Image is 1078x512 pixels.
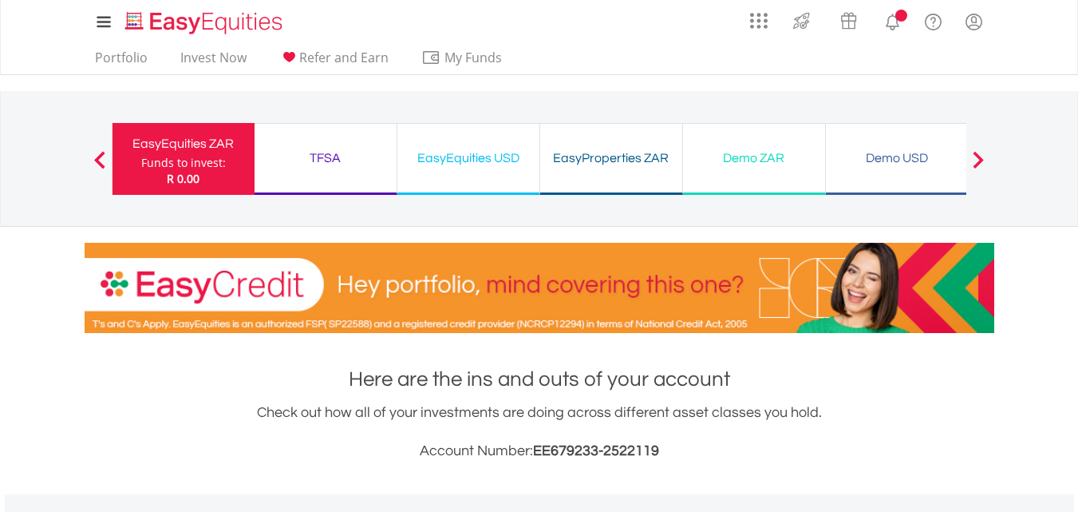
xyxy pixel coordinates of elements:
[141,155,226,171] div: Funds to invest:
[89,50,154,74] a: Portfolio
[788,8,815,34] img: thrive-v2.svg
[84,159,116,175] button: Previous
[962,159,994,175] button: Next
[407,147,530,169] div: EasyEquities USD
[273,50,395,74] a: Refer and Earn
[122,10,289,36] img: EasyEquities_Logo.png
[167,171,199,186] span: R 0.00
[421,47,526,68] span: My Funds
[85,402,994,462] div: Check out how all of your investments are doing across different asset classes you hold.
[122,133,245,155] div: EasyEquities ZAR
[85,440,994,462] h3: Account Number:
[693,147,815,169] div: Demo ZAR
[533,443,659,458] span: EE679233-2522119
[954,4,994,39] a: My Profile
[825,4,872,34] a: Vouchers
[299,49,389,66] span: Refer and Earn
[119,4,289,36] a: Home page
[835,8,862,34] img: vouchers-v2.svg
[872,4,913,36] a: Notifications
[264,147,387,169] div: TFSA
[740,4,778,30] a: AppsGrid
[835,147,958,169] div: Demo USD
[85,243,994,333] img: EasyCredit Promotion Banner
[750,12,768,30] img: grid-menu-icon.svg
[913,4,954,36] a: FAQ's and Support
[550,147,673,169] div: EasyProperties ZAR
[174,50,253,74] a: Invest Now
[85,365,994,394] h1: Here are the ins and outs of your account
